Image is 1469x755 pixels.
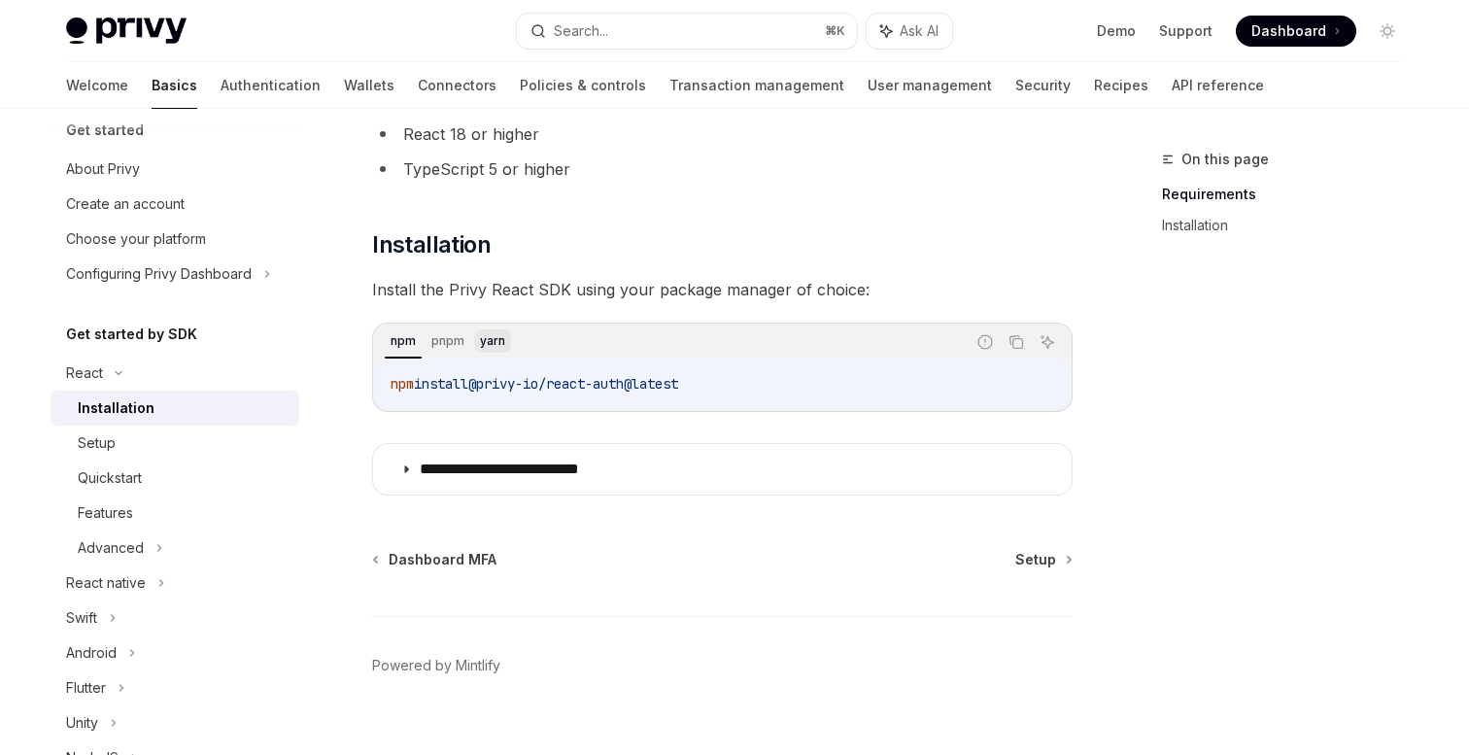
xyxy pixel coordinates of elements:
div: Android [66,641,117,665]
a: Demo [1097,21,1136,41]
span: npm [391,375,414,393]
div: pnpm [426,329,470,353]
a: Authentication [221,62,321,109]
a: Powered by Mintlify [372,656,500,675]
span: Dashboard [1251,21,1326,41]
div: Installation [78,396,154,420]
a: Requirements [1162,179,1418,210]
span: Ask AI [900,21,939,41]
button: Search...⌘K [517,14,857,49]
a: Create an account [51,187,299,222]
div: Advanced [78,536,144,560]
a: Quickstart [51,461,299,496]
a: Support [1159,21,1213,41]
a: Setup [51,426,299,461]
div: Choose your platform [66,227,206,251]
a: Dashboard MFA [374,550,496,569]
div: Quickstart [78,466,142,490]
span: Install the Privy React SDK using your package manager of choice: [372,276,1073,303]
a: Setup [1015,550,1071,569]
h5: Get started by SDK [66,323,197,346]
a: Wallets [344,62,394,109]
a: About Privy [51,152,299,187]
span: Setup [1015,550,1056,569]
a: Policies & controls [520,62,646,109]
div: yarn [474,329,511,353]
span: @privy-io/react-auth@latest [468,375,678,393]
div: Configuring Privy Dashboard [66,262,252,286]
a: API reference [1172,62,1264,109]
div: Unity [66,711,98,735]
button: Ask AI [867,14,952,49]
span: Installation [372,229,491,260]
a: User management [868,62,992,109]
a: Installation [1162,210,1418,241]
li: React 18 or higher [372,120,1073,148]
div: Create an account [66,192,185,216]
div: npm [385,329,422,353]
img: light logo [66,17,187,45]
span: ⌘ K [825,23,845,39]
a: Features [51,496,299,531]
span: install [414,375,468,393]
a: Dashboard [1236,16,1356,47]
div: Search... [554,19,608,43]
a: Connectors [418,62,496,109]
a: Installation [51,391,299,426]
div: React [66,361,103,385]
div: Setup [78,431,116,455]
span: Dashboard MFA [389,550,496,569]
button: Copy the contents from the code block [1004,329,1029,355]
button: Ask AI [1035,329,1060,355]
a: Welcome [66,62,128,109]
a: Choose your platform [51,222,299,257]
li: TypeScript 5 or higher [372,155,1073,183]
div: Flutter [66,676,106,700]
span: On this page [1181,148,1269,171]
button: Toggle dark mode [1372,16,1403,47]
div: Features [78,501,133,525]
a: Recipes [1094,62,1148,109]
a: Basics [152,62,197,109]
div: About Privy [66,157,140,181]
a: Transaction management [669,62,844,109]
div: Swift [66,606,97,630]
a: Security [1015,62,1071,109]
button: Report incorrect code [973,329,998,355]
div: React native [66,571,146,595]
